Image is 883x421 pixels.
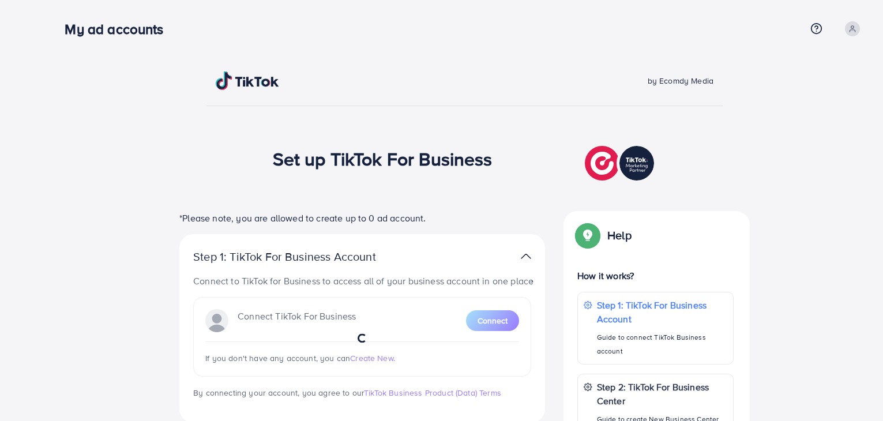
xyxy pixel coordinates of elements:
p: How it works? [577,269,734,283]
img: TikTok partner [521,248,531,265]
p: Help [607,228,632,242]
span: by Ecomdy Media [648,75,713,87]
p: Guide to connect TikTok Business account [597,330,727,358]
p: Step 1: TikTok For Business Account [193,250,412,264]
img: Popup guide [577,225,598,246]
img: TikTok [216,72,279,90]
p: Step 2: TikTok For Business Center [597,380,727,408]
h3: My ad accounts [65,21,172,37]
p: *Please note, you are allowed to create up to 0 ad account. [179,211,545,225]
p: Step 1: TikTok For Business Account [597,298,727,326]
h1: Set up TikTok For Business [273,148,493,170]
img: TikTok partner [585,143,657,183]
